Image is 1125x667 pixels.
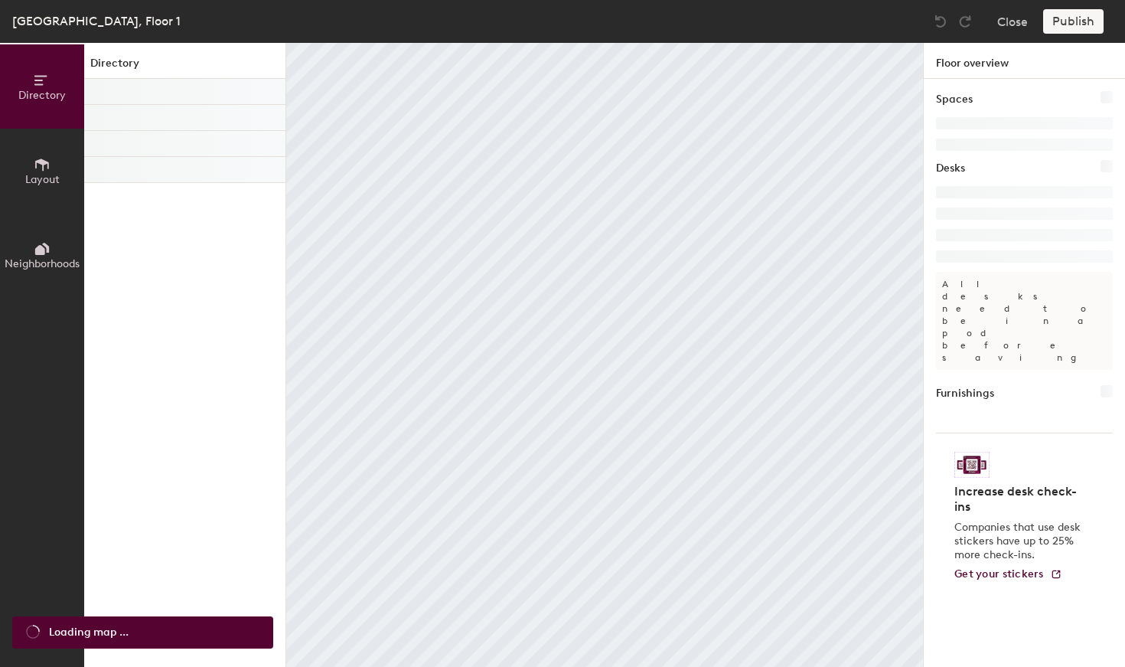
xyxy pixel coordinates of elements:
a: Get your stickers [954,568,1062,581]
div: [GEOGRAPHIC_DATA], Floor 1 [12,11,181,31]
h1: Directory [84,55,285,79]
p: Companies that use desk stickers have up to 25% more check-ins. [954,521,1085,562]
h1: Spaces [936,91,973,108]
h1: Furnishings [936,385,994,402]
img: Redo [957,14,973,29]
h1: Desks [936,160,965,177]
button: Close [997,9,1028,34]
img: Sticker logo [954,452,990,478]
span: Layout [25,173,60,186]
h1: Floor overview [924,43,1125,79]
img: Undo [933,14,948,29]
h4: Increase desk check-ins [954,484,1085,515]
span: Directory [18,89,66,102]
canvas: Map [286,43,923,667]
span: Loading map ... [49,624,129,641]
span: Get your stickers [954,567,1044,580]
p: All desks need to be in a pod before saving [936,272,1113,370]
span: Neighborhoods [5,257,80,270]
